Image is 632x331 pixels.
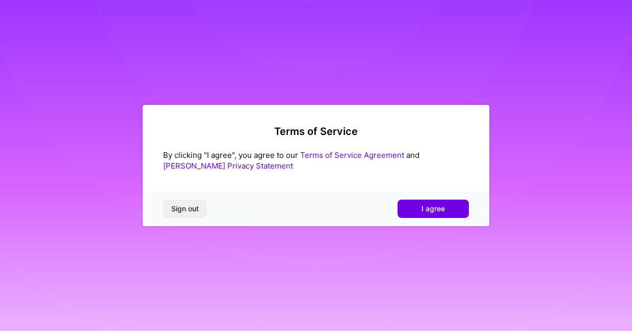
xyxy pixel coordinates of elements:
span: Sign out [171,204,199,214]
a: Terms of Service Agreement [300,150,404,160]
button: I agree [398,200,469,218]
a: [PERSON_NAME] Privacy Statement [163,161,293,171]
div: By clicking "I agree", you agree to our and [163,150,469,171]
h2: Terms of Service [163,125,469,137]
button: Sign out [163,200,207,218]
span: I agree [422,204,445,214]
